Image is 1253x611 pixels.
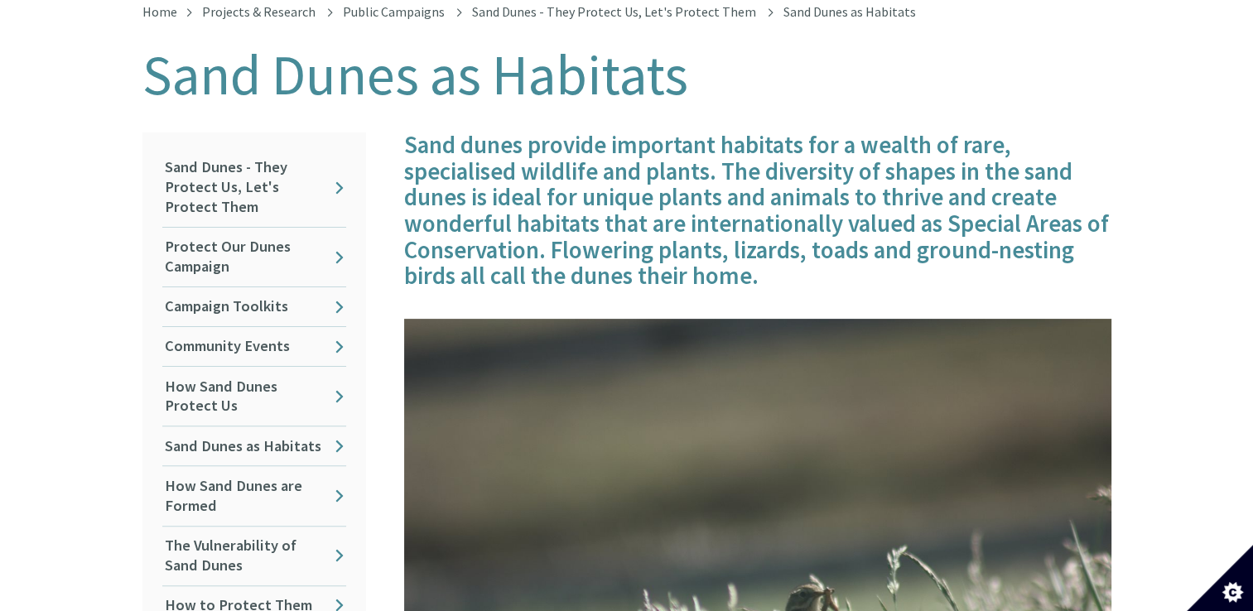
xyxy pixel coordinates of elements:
[142,3,177,20] a: Home
[162,327,346,366] a: Community Events
[142,45,1111,106] h1: Sand Dunes as Habitats
[162,228,346,286] a: Protect Our Dunes Campaign
[162,367,346,426] a: How Sand Dunes Protect Us
[343,3,445,20] a: Public Campaigns
[404,132,1111,290] h4: Sand dunes provide important habitats for a wealth of rare, specialised wildlife and plants. The ...
[162,527,346,585] a: The Vulnerability of Sand Dunes
[472,3,756,20] a: Sand Dunes - They Protect Us, Let's Protect Them
[162,287,346,326] a: Campaign Toolkits
[1187,545,1253,611] button: Set cookie preferences
[162,148,346,227] a: Sand Dunes - They Protect Us, Let's Protect Them
[162,426,346,465] a: Sand Dunes as Habitats
[783,3,916,20] span: Sand Dunes as Habitats
[162,466,346,525] a: How Sand Dunes are Formed
[202,3,316,20] a: Projects & Research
